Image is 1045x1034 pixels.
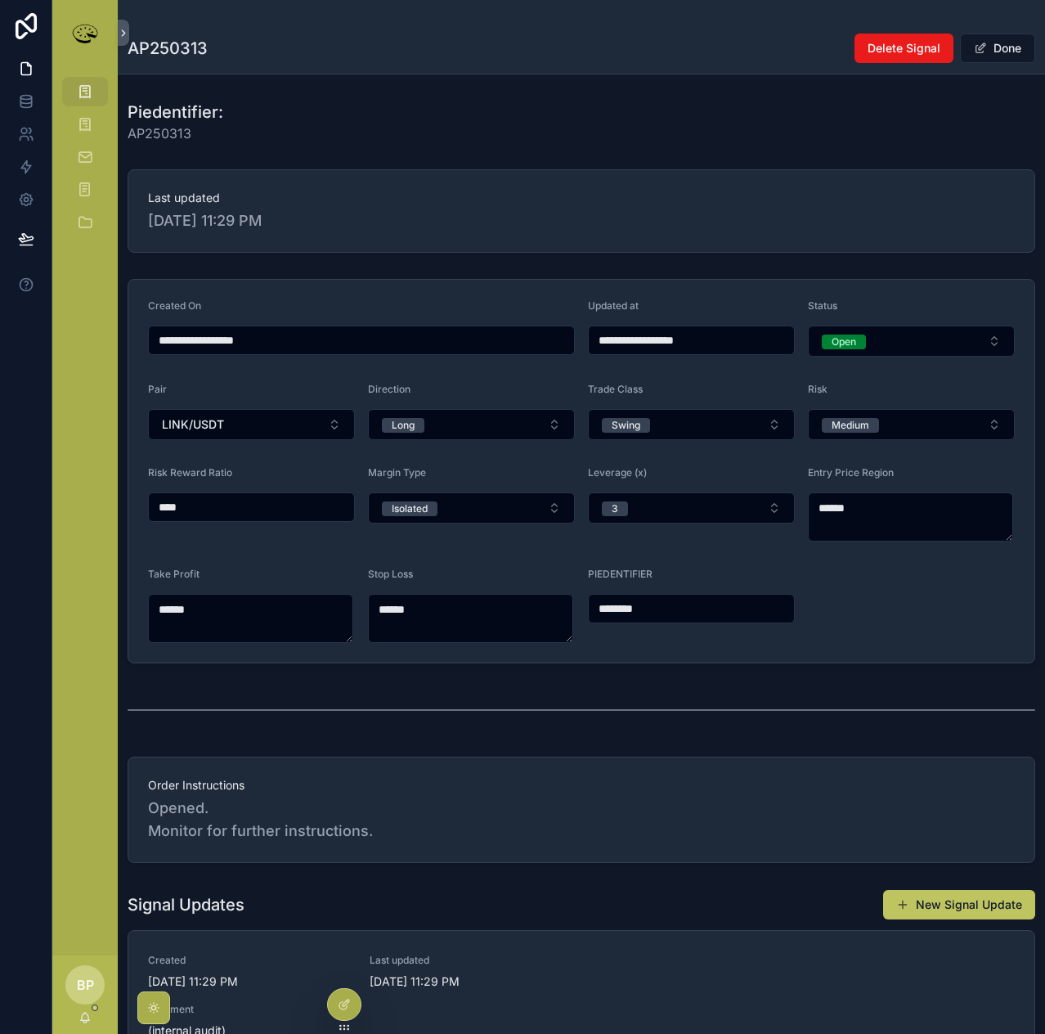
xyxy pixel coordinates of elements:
div: Long [392,418,415,433]
span: Created [148,954,350,967]
button: New Signal Update [883,890,1035,919]
div: scrollable content [52,65,118,258]
span: Last updated [148,190,1015,206]
span: Risk [808,383,827,395]
h1: Piedentifier: [128,101,223,124]
button: Select Button [368,409,575,440]
span: Comment [148,1003,1015,1016]
div: Open [832,335,856,349]
button: Select Button [588,409,795,440]
button: Delete Signal [854,34,953,63]
span: Entry Price Region [808,466,894,479]
button: Select Button [148,409,355,440]
span: Stop Loss [368,568,413,580]
span: Updated at [588,299,639,312]
span: Leverage (x) [588,466,647,479]
button: Select Button [368,492,575,524]
span: Status [808,299,837,312]
span: Risk Reward Ratio [148,466,232,479]
span: Take Profit [148,568,200,580]
button: Select Button [588,492,795,524]
div: Isolated [392,501,428,516]
button: Select Button [808,326,1015,357]
span: Order Instructions [148,777,1015,793]
div: Swing [612,418,640,433]
span: [DATE] 11:29 PM [148,973,350,990]
span: LINK/USDT [162,416,224,433]
span: Delete Signal [868,40,940,56]
span: Pair [148,383,167,395]
span: Last updated [370,954,572,967]
span: Opened. Monitor for further instructions. [148,797,1015,843]
button: Done [960,34,1035,63]
button: Select Button [808,409,1015,440]
h1: Signal Updates [128,893,244,916]
div: Medium [832,418,869,433]
img: App logo [69,20,101,46]
h1: AP250313 [128,37,208,60]
span: AP250313 [128,124,223,143]
span: Direction [368,383,410,395]
span: Margin Type [368,466,426,479]
div: 3 [612,501,618,516]
span: Trade Class [588,383,643,395]
span: [DATE] 11:29 PM [148,209,1015,232]
span: BP [77,975,94,995]
span: PIEDENTIFIER [588,568,653,580]
span: [DATE] 11:29 PM [370,973,572,990]
span: Created On [148,299,201,312]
